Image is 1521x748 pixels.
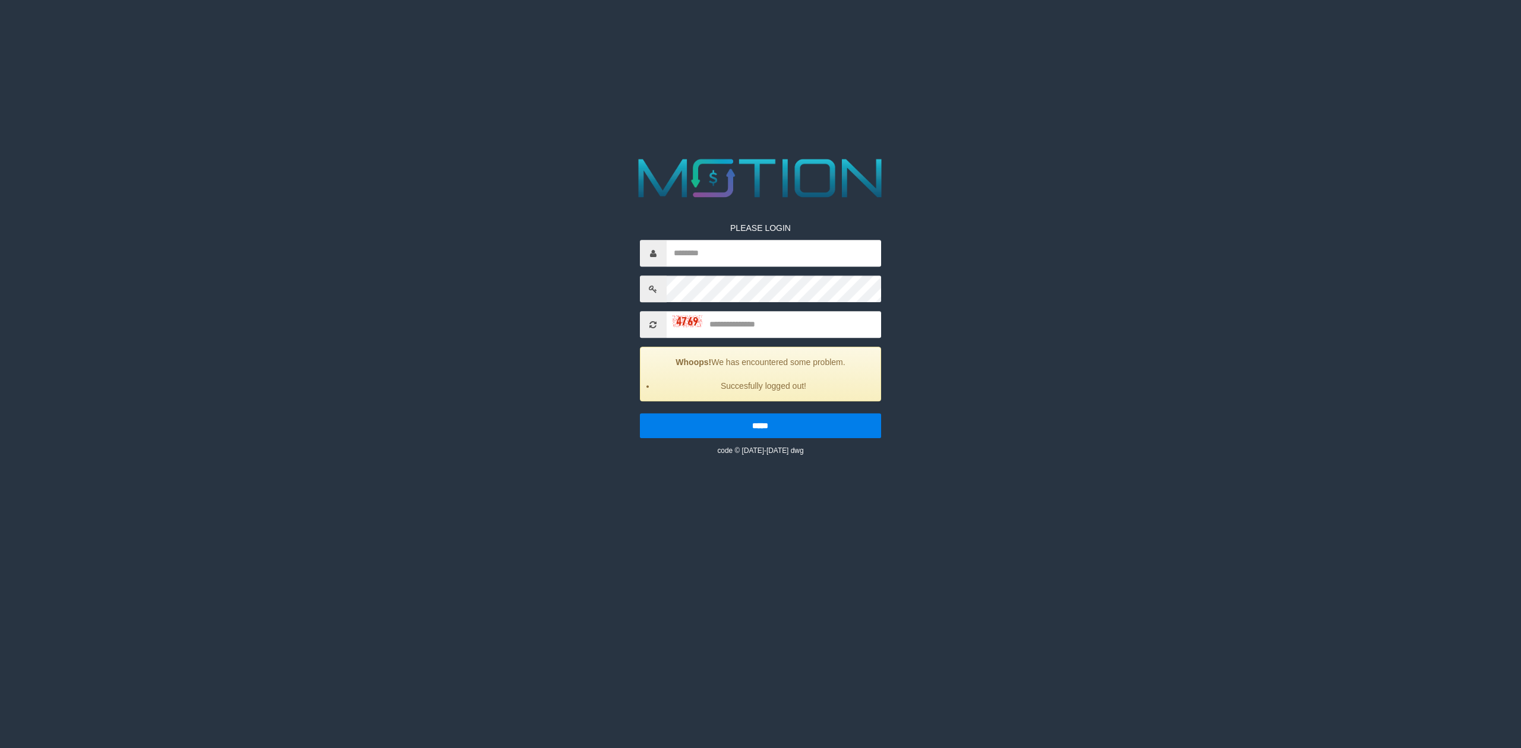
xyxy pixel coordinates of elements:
p: PLEASE LOGIN [640,222,882,234]
img: captcha [673,315,702,327]
li: Succesfully logged out! [655,380,872,392]
strong: Whoops! [676,357,711,367]
img: MOTION_logo.png [627,152,894,204]
div: We has encountered some problem. [640,347,882,401]
small: code © [DATE]-[DATE] dwg [717,446,803,455]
